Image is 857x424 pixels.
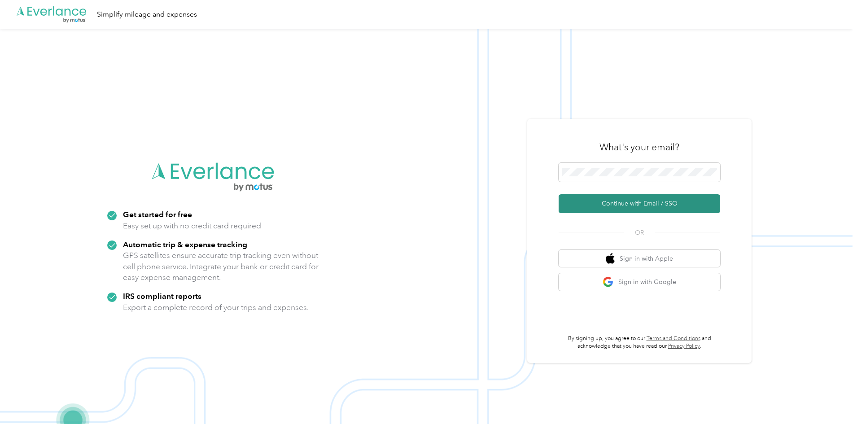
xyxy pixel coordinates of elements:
[624,228,655,237] span: OR
[603,276,614,288] img: google logo
[606,253,615,264] img: apple logo
[123,250,319,283] p: GPS satellites ensure accurate trip tracking even without cell phone service. Integrate your bank...
[647,335,700,342] a: Terms and Conditions
[599,141,679,153] h3: What's your email?
[123,291,201,301] strong: IRS compliant reports
[123,210,192,219] strong: Get started for free
[559,335,720,350] p: By signing up, you agree to our and acknowledge that you have read our .
[559,250,720,267] button: apple logoSign in with Apple
[123,240,247,249] strong: Automatic trip & expense tracking
[668,343,700,350] a: Privacy Policy
[123,220,261,232] p: Easy set up with no credit card required
[559,194,720,213] button: Continue with Email / SSO
[97,9,197,20] div: Simplify mileage and expenses
[559,273,720,291] button: google logoSign in with Google
[123,302,309,313] p: Export a complete record of your trips and expenses.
